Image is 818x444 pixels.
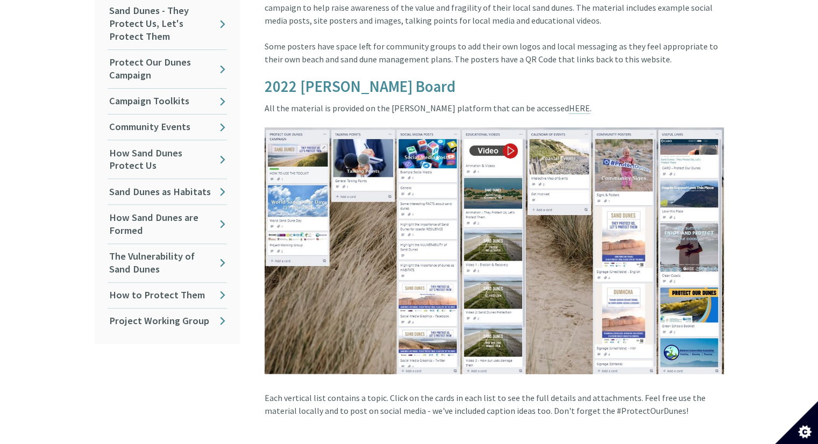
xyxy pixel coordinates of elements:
[108,244,227,282] a: The Vulnerability of Sand Dunes
[775,401,818,444] button: Set cookie preferences
[108,205,227,243] a: How Sand Dunes are Formed
[108,309,227,334] a: Project Working Group
[108,50,227,88] a: Protect Our Dunes Campaign
[108,283,227,308] a: How to Protect Them
[108,179,227,204] a: Sand Dunes as Habitats
[108,140,227,178] a: How Sand Dunes Protect Us
[569,103,590,114] a: HERE
[108,114,227,140] a: Community Events
[108,89,227,114] a: Campaign Toolkits
[265,78,724,96] h4: 2022 [PERSON_NAME] Board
